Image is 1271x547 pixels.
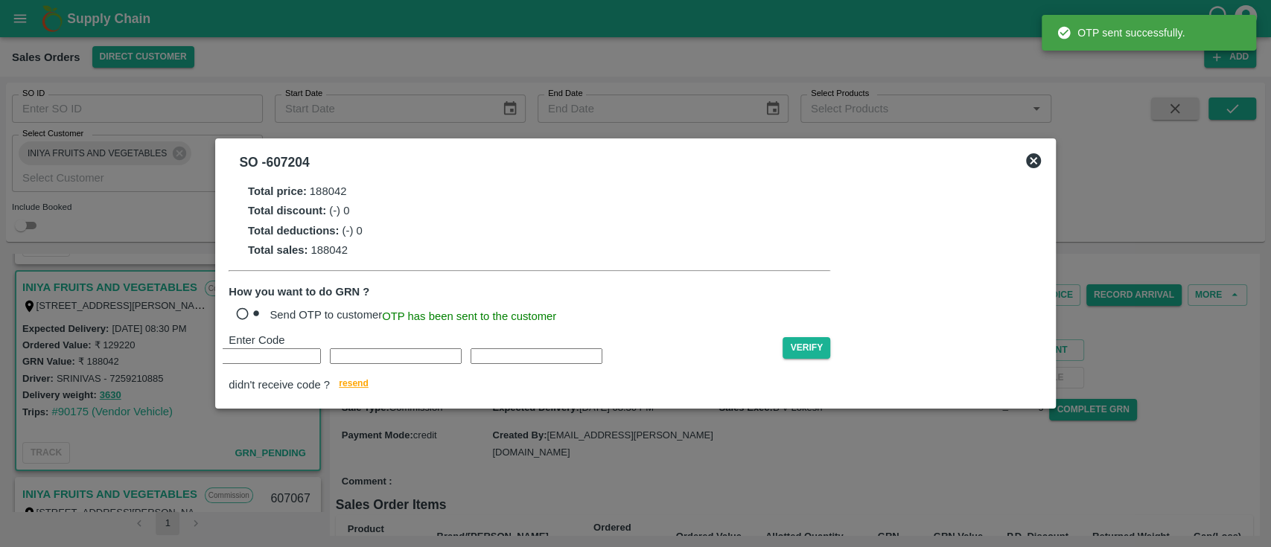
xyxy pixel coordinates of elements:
[329,205,349,217] span: (-) 0
[1057,19,1185,46] div: OTP sent successfully.
[330,376,378,394] button: resend
[342,225,362,237] span: (-) 0
[229,376,830,394] div: didn't receive code ?
[783,337,830,359] button: Verify
[310,244,348,256] span: 188042
[248,244,308,256] strong: Total sales :
[248,225,340,237] strong: Total deductions :
[248,185,307,197] strong: Total price :
[339,376,369,391] span: resend
[248,205,326,217] strong: Total discount :
[382,308,556,324] span: OTP has been sent to the customer
[310,185,347,197] span: 188042
[229,332,783,348] div: Enter Code
[239,152,309,173] div: SO - 607204
[229,286,369,298] strong: How you want to do GRN ?
[270,310,382,322] span: Send OTP to customer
